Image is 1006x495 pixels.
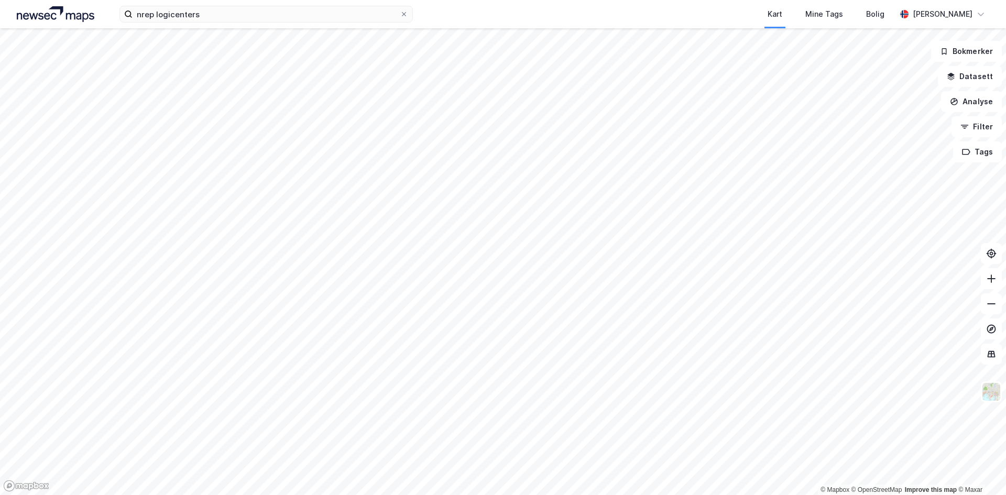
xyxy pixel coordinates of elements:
[851,486,902,493] a: OpenStreetMap
[913,8,972,20] div: [PERSON_NAME]
[953,141,1002,162] button: Tags
[905,486,957,493] a: Improve this map
[938,66,1002,87] button: Datasett
[931,41,1002,62] button: Bokmerker
[805,8,843,20] div: Mine Tags
[981,382,1001,402] img: Z
[941,91,1002,112] button: Analyse
[3,480,49,492] a: Mapbox homepage
[133,6,400,22] input: Søk på adresse, matrikkel, gårdeiere, leietakere eller personer
[954,445,1006,495] iframe: Chat Widget
[768,8,782,20] div: Kart
[17,6,94,22] img: logo.a4113a55bc3d86da70a041830d287a7e.svg
[952,116,1002,137] button: Filter
[821,486,849,493] a: Mapbox
[866,8,884,20] div: Bolig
